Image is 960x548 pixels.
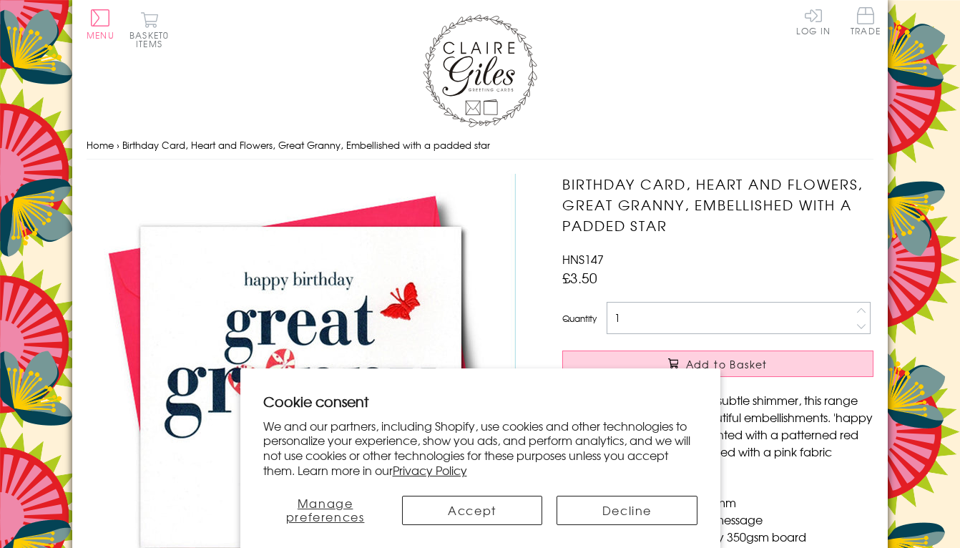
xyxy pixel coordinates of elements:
[557,496,697,525] button: Decline
[851,7,881,35] span: Trade
[87,29,114,41] span: Menu
[87,138,114,152] a: Home
[263,496,388,525] button: Manage preferences
[577,511,873,528] li: Blank inside for your own message
[562,351,873,377] button: Add to Basket
[562,312,597,325] label: Quantity
[686,357,768,371] span: Add to Basket
[402,496,542,525] button: Accept
[87,9,114,39] button: Menu
[122,138,490,152] span: Birthday Card, Heart and Flowers, Great Granny, Embellished with a padded star
[423,14,537,127] img: Claire Giles Greetings Cards
[87,131,873,160] nav: breadcrumbs
[117,138,119,152] span: ›
[851,7,881,38] a: Trade
[562,268,597,288] span: £3.50
[129,11,169,48] button: Basket0 items
[796,7,831,35] a: Log In
[577,494,873,511] li: Dimensions: 150mm x 150mm
[263,391,697,411] h2: Cookie consent
[286,494,365,525] span: Manage preferences
[577,528,873,545] li: Printed in the U.K on quality 350gsm board
[562,174,873,235] h1: Birthday Card, Heart and Flowers, Great Granny, Embellished with a padded star
[136,29,169,50] span: 0 items
[263,419,697,478] p: We and our partners, including Shopify, use cookies and other technologies to personalize your ex...
[393,461,467,479] a: Privacy Policy
[562,250,604,268] span: HNS147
